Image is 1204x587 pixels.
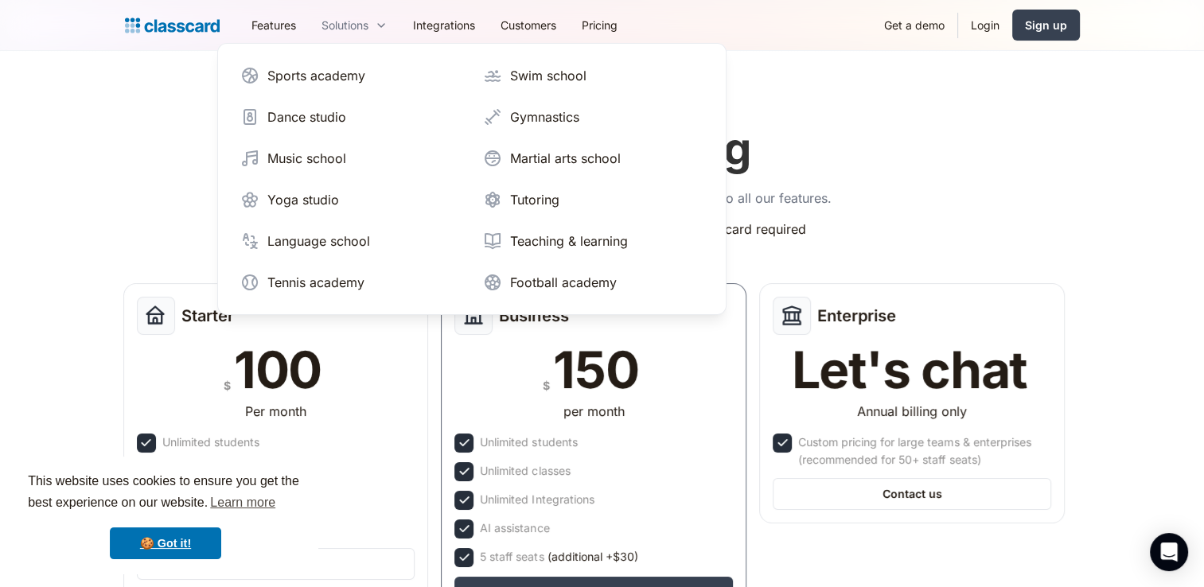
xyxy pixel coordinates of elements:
div: Yoga studio [267,190,339,209]
div: Tennis academy [267,273,364,292]
a: Integrations [400,7,488,43]
a: Music school [234,142,467,174]
div: Solutions [309,7,400,43]
div: Sign up [1025,17,1067,33]
span: (additional +$30) [547,548,637,566]
a: Martial arts school [477,142,710,174]
div: $ [224,375,231,395]
div: Solutions [321,17,368,33]
a: Tutoring [477,184,710,216]
div: per month [563,402,625,421]
a: learn more about cookies [208,491,278,515]
a: Language school [234,225,467,257]
a: Sign up [1012,10,1080,41]
div: Let's chat [792,344,1027,395]
a: Sports academy [234,60,467,91]
div: Music school [267,149,346,168]
div: Gymnastics [510,107,579,126]
div: Unlimited students [162,433,259,451]
div: Unlimited classes [480,462,570,480]
div: Annual billing only [857,402,967,421]
div: Sports academy [267,66,365,85]
div: Swim school [510,66,586,85]
div: Unlimited Integrations [480,491,594,508]
a: Dance studio [234,101,467,133]
div: Martial arts school [510,149,621,168]
a: Swim school [477,60,710,91]
div: Per month [245,402,306,421]
div: Open Intercom Messenger [1150,533,1188,571]
div: Dance studio [267,107,346,126]
a: Pricing [569,7,630,43]
div: cookieconsent [13,457,318,574]
a: Tennis academy [234,266,467,298]
div: Tutoring [510,190,559,209]
a: Yoga studio [234,184,467,216]
h2: Business [499,306,568,325]
a: dismiss cookie message [110,527,221,559]
h2: Starter [181,306,234,325]
h2: Enterprise [817,306,896,325]
div: Language school [267,231,370,251]
a: Contact us [773,478,1051,510]
a: home [125,14,220,37]
div: Football academy [510,273,617,292]
a: Customers [488,7,569,43]
a: Features [239,7,309,43]
a: Login [958,7,1012,43]
div: Custom pricing for large teams & enterprises (recommended for 50+ staff seats) [798,433,1048,468]
nav: Solutions [217,43,727,315]
div: $ [543,375,550,395]
a: Football academy [477,266,710,298]
a: Gymnastics [477,101,710,133]
a: Teaching & learning [477,225,710,257]
span: This website uses cookies to ensure you get the best experience on our website. [28,472,303,515]
div: 5 staff seats [480,548,637,566]
div: Unlimited students [480,433,577,451]
div: No credit card required [665,220,806,238]
div: 150 [553,344,638,395]
div: 100 [234,344,321,395]
div: AI assistance [480,519,549,537]
div: Teaching & learning [510,231,628,251]
a: Get a demo [871,7,957,43]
